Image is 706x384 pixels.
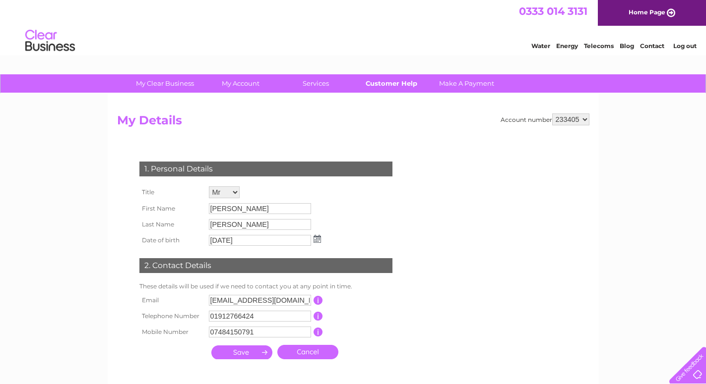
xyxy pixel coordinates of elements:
a: My Account [199,74,281,93]
h2: My Details [117,113,589,132]
div: Clear Business is a trading name of Verastar Limited (registered in [GEOGRAPHIC_DATA] No. 3667643... [119,5,588,48]
th: Mobile Number [137,324,206,340]
th: Email [137,292,206,308]
input: Submit [211,345,272,359]
th: Last Name [137,217,206,232]
a: My Clear Business [124,74,206,93]
a: Energy [556,42,578,50]
input: Information [314,296,323,305]
a: Log out [673,42,697,50]
a: Make A Payment [426,74,508,93]
a: Blog [620,42,634,50]
th: Telephone Number [137,308,206,324]
div: Account number [501,113,589,125]
div: 2. Contact Details [139,258,392,273]
th: First Name [137,201,206,217]
a: 0333 014 3131 [519,5,587,17]
img: logo.png [25,26,75,56]
th: Date of birth [137,232,206,248]
input: Information [314,328,323,336]
a: Telecoms [584,42,614,50]
a: Contact [640,42,664,50]
td: These details will be used if we need to contact you at any point in time. [137,280,395,292]
input: Information [314,312,323,321]
a: Water [531,42,550,50]
th: Title [137,184,206,201]
div: 1. Personal Details [139,162,392,176]
img: ... [314,235,321,243]
a: Cancel [277,345,338,359]
a: Customer Help [350,74,432,93]
a: Services [275,74,357,93]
